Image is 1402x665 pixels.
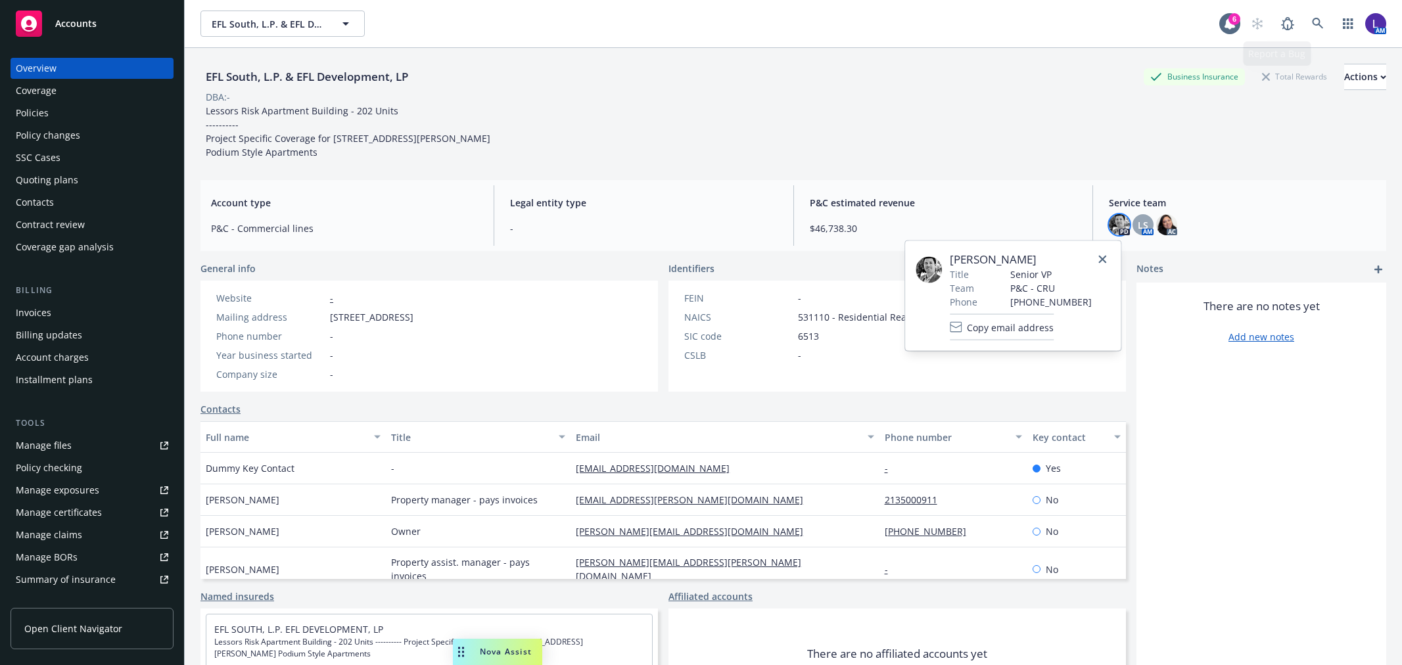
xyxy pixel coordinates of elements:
[391,461,394,475] span: -
[576,493,814,506] a: [EMAIL_ADDRESS][PERSON_NAME][DOMAIN_NAME]
[11,417,174,430] div: Tools
[330,292,333,304] a: -
[1228,330,1294,344] a: Add new notes
[216,329,325,343] div: Phone number
[330,310,413,324] span: [STREET_ADDRESS]
[1046,524,1058,538] span: No
[200,589,274,603] a: Named insureds
[1370,262,1386,277] a: add
[950,295,977,309] span: Phone
[16,435,72,456] div: Manage files
[1109,214,1130,235] img: photo
[330,348,333,362] span: -
[1136,262,1163,277] span: Notes
[807,646,987,662] span: There are no affiliated accounts yet
[11,147,174,168] a: SSC Cases
[16,302,51,323] div: Invoices
[885,525,977,538] a: [PHONE_NUMBER]
[885,563,899,576] a: -
[16,457,82,478] div: Policy checking
[16,58,57,79] div: Overview
[11,524,174,545] a: Manage claims
[1046,461,1061,475] span: Yes
[206,562,279,576] span: [PERSON_NAME]
[576,525,814,538] a: [PERSON_NAME][EMAIL_ADDRESS][DOMAIN_NAME]
[16,192,54,213] div: Contacts
[1203,298,1320,314] span: There are no notes yet
[11,547,174,568] a: Manage BORs
[211,221,478,235] span: P&C - Commercial lines
[1010,295,1092,309] span: [PHONE_NUMBER]
[16,147,60,168] div: SSC Cases
[216,291,325,305] div: Website
[216,310,325,324] div: Mailing address
[810,221,1077,235] span: $46,738.30
[16,80,57,101] div: Coverage
[11,192,174,213] a: Contacts
[212,17,325,31] span: EFL South, L.P. & EFL Development, LP
[11,214,174,235] a: Contract review
[200,402,241,416] a: Contacts
[16,325,82,346] div: Billing updates
[950,281,974,295] span: Team
[798,291,801,305] span: -
[16,103,49,124] div: Policies
[216,367,325,381] div: Company size
[576,462,740,474] a: [EMAIL_ADDRESS][DOMAIN_NAME]
[206,104,493,158] span: Lessors Risk Apartment Building - 202 Units ---------- Project Specific Coverage for [STREET_ADDR...
[216,348,325,362] div: Year business started
[11,325,174,346] a: Billing updates
[11,103,174,124] a: Policies
[453,639,469,665] div: Drag to move
[684,348,793,362] div: CSLB
[1255,68,1334,85] div: Total Rewards
[1335,11,1361,37] a: Switch app
[391,430,551,444] div: Title
[11,284,174,297] div: Billing
[206,461,294,475] span: Dummy Key Contact
[668,589,753,603] a: Affiliated accounts
[11,302,174,323] a: Invoices
[391,524,421,538] span: Owner
[1094,252,1110,267] a: close
[798,310,939,324] span: 531110 - Residential Real Estate
[16,502,102,523] div: Manage certificates
[16,237,114,258] div: Coverage gap analysis
[510,196,777,210] span: Legal entity type
[11,347,174,368] a: Account charges
[1156,214,1177,235] img: photo
[200,421,386,453] button: Full name
[1027,421,1126,453] button: Key contact
[16,524,82,545] div: Manage claims
[879,421,1027,453] button: Phone number
[1046,493,1058,507] span: No
[24,622,122,635] span: Open Client Navigator
[950,314,1054,340] button: Copy email address
[16,480,99,501] div: Manage exposures
[391,493,538,507] span: Property manager - pays invoices
[16,347,89,368] div: Account charges
[916,257,942,283] img: employee photo
[11,480,174,501] span: Manage exposures
[206,430,366,444] div: Full name
[11,125,174,146] a: Policy changes
[11,58,174,79] a: Overview
[200,262,256,275] span: General info
[950,267,969,281] span: Title
[967,320,1054,334] span: Copy email address
[200,11,365,37] button: EFL South, L.P. & EFL Development, LP
[206,90,230,104] div: DBA: -
[576,556,801,582] a: [PERSON_NAME][EMAIL_ADDRESS][PERSON_NAME][DOMAIN_NAME]
[200,68,413,85] div: EFL South, L.P. & EFL Development, LP
[1344,64,1386,89] div: Actions
[1033,430,1106,444] div: Key contact
[684,310,793,324] div: NAICS
[330,367,333,381] span: -
[576,430,859,444] div: Email
[950,252,1092,267] span: [PERSON_NAME]
[453,639,542,665] button: Nova Assist
[1365,13,1386,34] img: photo
[1228,13,1240,25] div: 6
[510,221,777,235] span: -
[1274,11,1301,37] a: Report a Bug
